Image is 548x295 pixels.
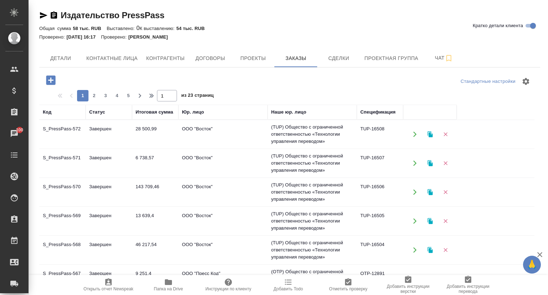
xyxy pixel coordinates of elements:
button: Скопировать ссылку для ЯМессенджера [39,11,48,20]
span: Отметить проверку [329,286,367,291]
td: Завершен [86,180,132,205]
span: Контактные лица [86,54,138,63]
td: TUP-16506 [357,180,403,205]
button: Скопировать ссылку [50,11,58,20]
span: из 23 страниц [181,91,214,101]
span: Сделки [321,54,356,63]
td: S_PressPass-568 [39,237,86,262]
button: 5 [123,90,134,101]
td: Завершен [86,151,132,176]
button: Удалить [438,272,453,286]
button: Папка на Drive [138,275,198,295]
td: S_PressPass-571 [39,151,86,176]
p: Проверено: [39,34,67,40]
td: ООО "Восток" [178,180,268,205]
p: 54 тыс. RUB [176,26,210,31]
span: 5 [123,92,134,99]
button: Отметить проверку [318,275,378,295]
button: Инструкции по клиенту [198,275,258,295]
button: Клонировать [423,214,437,229]
button: Клонировать [423,272,437,286]
td: (OTP) Общество с ограниченной ответственностью «Вектор Развития» [268,265,357,293]
td: TUP-16508 [357,122,403,147]
p: 58 тыс. RUB [73,26,107,31]
td: Завершен [86,209,132,234]
button: Добавить инструкции верстки [378,275,438,295]
div: Спецификация [360,109,396,116]
span: Договоры [193,54,227,63]
p: [DATE] 16:17 [67,34,101,40]
td: (TUP) Общество с ограниченной ответственностью «Технологии управления переводом» [268,207,357,235]
span: Кратко детали клиента [473,22,523,29]
span: Настроить таблицу [517,73,534,90]
div: Юр. лицо [182,109,204,116]
td: 6 738,57 [132,151,178,176]
button: Клонировать [423,127,437,142]
p: Выставлено: [107,26,136,31]
button: Клонировать [423,156,437,171]
td: 9 251,4 [132,266,178,291]
button: Открыть отчет Newspeak [78,275,138,295]
span: Чат [427,54,461,62]
button: 4 [111,90,123,101]
td: S_PressPass-570 [39,180,86,205]
span: Инструкции по клиенту [205,286,252,291]
p: Проверено: [101,34,128,40]
button: Клонировать [423,185,437,200]
a: 100 [2,125,27,142]
td: (TUP) Общество с ограниченной ответственностью «Технологии управления переводом» [268,149,357,177]
button: Добавить Todo [258,275,318,295]
button: Открыть [407,156,422,171]
button: Удалить [438,185,453,200]
td: Завершен [86,266,132,291]
span: Контрагенты [146,54,185,63]
button: Добавить проект [41,73,61,87]
div: Итоговая сумма [136,109,173,116]
button: Удалить [438,156,453,171]
button: Удалить [438,243,453,257]
span: 100 [12,126,28,134]
td: (TUP) Общество с ограниченной ответственностью «Технологии управления переводом» [268,120,357,149]
span: 3 [100,92,111,99]
span: Добавить инструкции верстки [382,284,434,294]
td: S_PressPass-572 [39,122,86,147]
td: ООО "Пресс Код" [178,266,268,291]
td: OTP-12891 [357,266,403,291]
td: 143 709,46 [132,180,178,205]
p: Общая сумма [39,26,73,31]
button: Открыть [407,272,422,286]
p: К выставлению: [139,26,176,31]
button: Открыть [407,185,422,200]
div: Статус [89,109,105,116]
button: Добавить инструкции перевода [438,275,498,295]
span: Проектная группа [364,54,418,63]
button: 🙏 [523,256,541,274]
span: Добавить инструкции перевода [442,284,494,294]
button: Удалить [438,127,453,142]
td: S_PressPass-567 [39,266,86,291]
span: 4 [111,92,123,99]
span: Детали [44,54,78,63]
td: (TUP) Общество с ограниченной ответственностью «Технологии управления переводом» [268,178,357,206]
td: 46 217,54 [132,237,178,262]
td: TUP-16505 [357,209,403,234]
svg: Подписаться [445,54,453,62]
td: TUP-16504 [357,237,403,262]
div: Код [43,109,51,116]
button: Открыть [407,214,422,229]
button: 2 [88,90,100,101]
td: 28 500,99 [132,122,178,147]
span: Заказы [279,54,313,63]
td: ООО "Восток" [178,122,268,147]
p: [PERSON_NAME] [128,34,173,40]
span: 🙏 [526,257,538,272]
div: Наше юр. лицо [271,109,306,116]
span: Добавить Todo [274,286,303,291]
span: 2 [88,92,100,99]
td: S_PressPass-569 [39,209,86,234]
div: 0 [39,24,540,32]
div: split button [459,76,517,87]
button: 3 [100,90,111,101]
a: Издательство PressPass [61,10,164,20]
button: Открыть [407,127,422,142]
